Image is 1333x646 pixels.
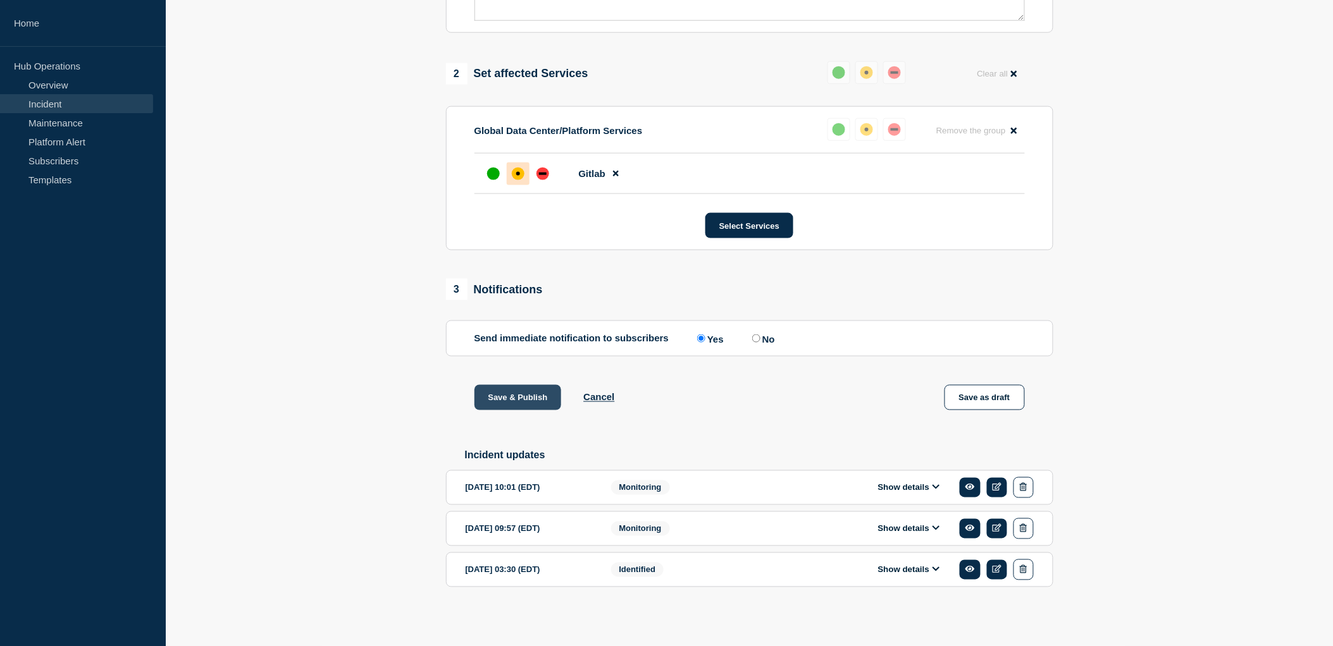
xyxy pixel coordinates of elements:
[833,123,845,136] div: up
[583,392,614,403] button: Cancel
[855,118,878,141] button: affected
[446,279,468,300] span: 3
[883,118,906,141] button: down
[466,518,592,539] div: [DATE] 09:57 (EDT)
[474,332,669,344] p: Send immediate notification to subscribers
[446,63,588,85] div: Set affected Services
[828,118,850,141] button: up
[474,125,643,136] p: Global Data Center/Platform Services
[705,213,793,238] button: Select Services
[487,168,500,180] div: up
[512,168,524,180] div: affected
[446,63,468,85] span: 2
[466,477,592,498] div: [DATE] 10:01 (EDT)
[969,61,1024,86] button: Clear all
[611,480,670,495] span: Monitoring
[929,118,1025,143] button: Remove the group
[860,123,873,136] div: affected
[874,523,944,534] button: Show details
[611,521,670,536] span: Monitoring
[536,168,549,180] div: down
[611,563,664,577] span: Identified
[446,279,543,300] div: Notifications
[579,168,606,179] span: Gitlab
[883,61,906,84] button: down
[474,385,562,410] button: Save & Publish
[888,123,901,136] div: down
[888,66,901,79] div: down
[936,126,1006,135] span: Remove the group
[828,61,850,84] button: up
[945,385,1025,410] button: Save as draft
[855,61,878,84] button: affected
[474,332,1025,344] div: Send immediate notification to subscribers
[694,332,724,344] label: Yes
[833,66,845,79] div: up
[465,450,1053,461] h2: Incident updates
[466,559,592,580] div: [DATE] 03:30 (EDT)
[860,66,873,79] div: affected
[874,564,944,575] button: Show details
[874,482,944,493] button: Show details
[749,332,775,344] label: No
[752,334,760,343] input: No
[697,334,705,343] input: Yes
